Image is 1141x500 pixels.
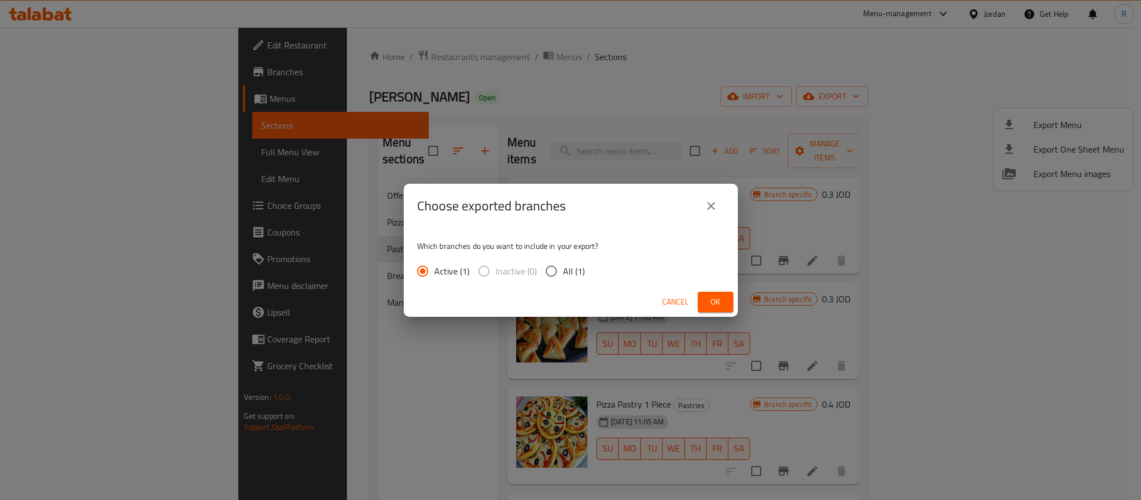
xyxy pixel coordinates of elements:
p: Which branches do you want to include in your export? [417,241,724,252]
span: All (1) [563,264,585,278]
h2: Choose exported branches [417,197,566,215]
button: close [698,193,724,219]
span: Active (1) [434,264,469,278]
button: Cancel [658,292,693,312]
span: Ok [707,295,724,309]
span: Inactive (0) [496,264,537,278]
button: Ok [698,292,733,312]
span: Cancel [662,295,689,309]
